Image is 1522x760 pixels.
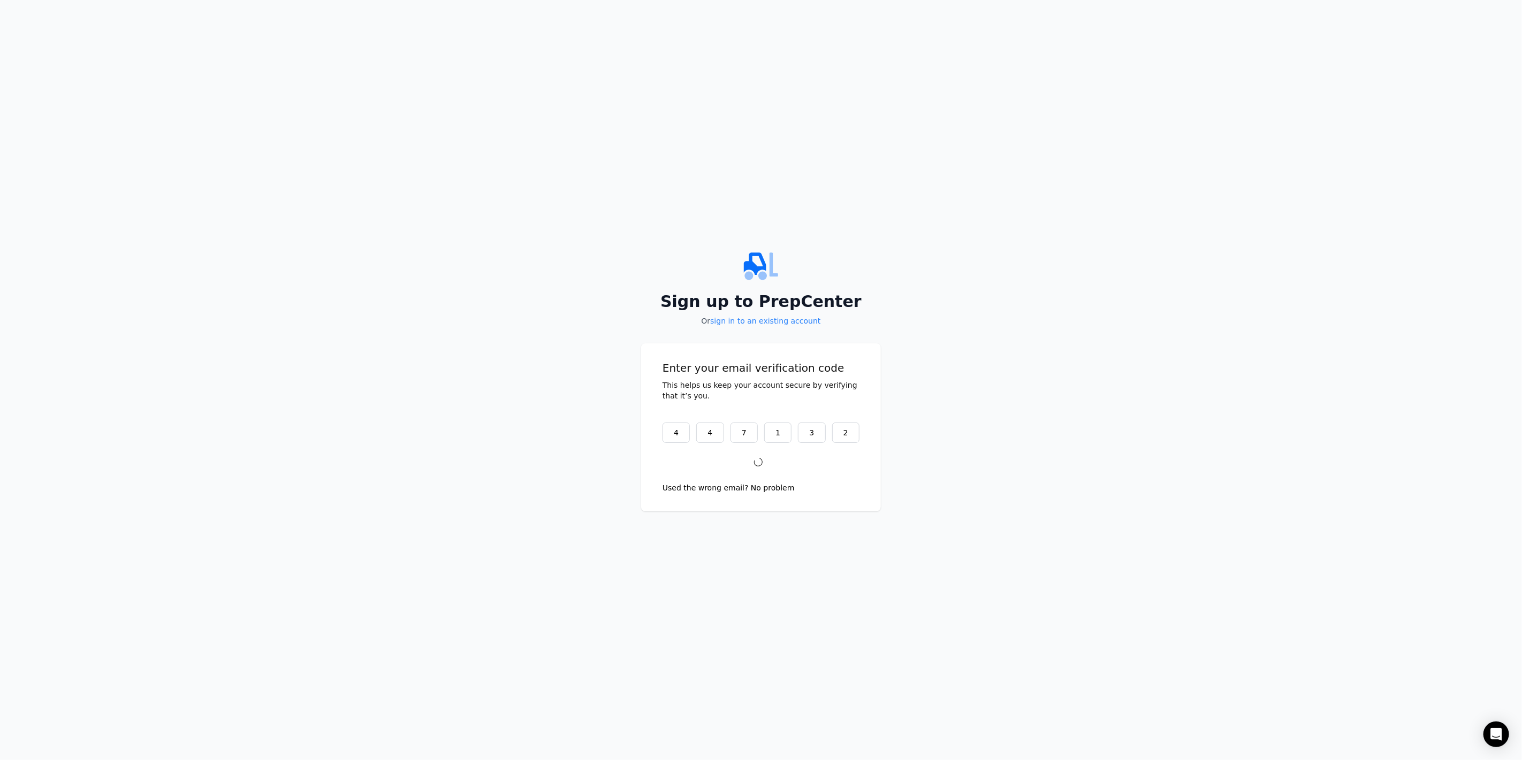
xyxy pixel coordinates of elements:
p: Or [641,316,881,326]
div: Open Intercom Messenger [1483,721,1509,747]
a: sign in to an existing account [710,317,820,325]
button: Used the wrong email? No problem [663,482,795,493]
p: This helps us keep your account secure by verifying that it’s you. [663,380,859,401]
p: Enter your email verification code [663,360,859,375]
h2: Sign up to PrepCenter [641,292,881,311]
img: PrepCenter [641,249,881,283]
